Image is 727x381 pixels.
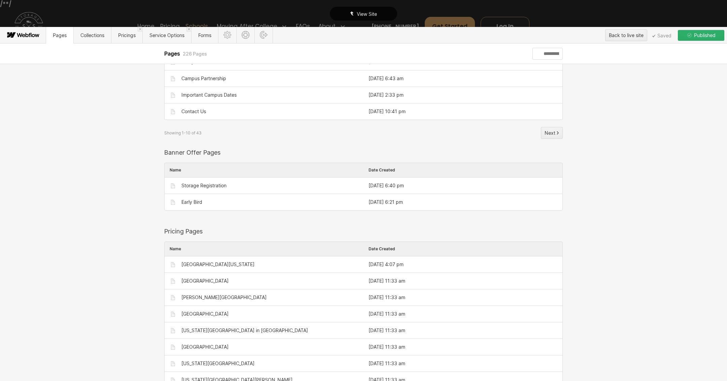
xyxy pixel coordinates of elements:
span: View Site [357,11,377,17]
div: [GEOGRAPHIC_DATA] [181,311,229,317]
div: Back to live site [609,30,644,40]
div: [DATE] 11:33 am [369,295,405,300]
span: Date Created [369,247,395,251]
div: [GEOGRAPHIC_DATA][US_STATE] [181,262,254,267]
span: Collections [80,32,104,38]
span: Pricings [118,32,136,38]
div: [PERSON_NAME][GEOGRAPHIC_DATA] [181,295,267,300]
span: Published [693,30,716,40]
div: Showing 1-10 of 43 [164,131,202,135]
div: [GEOGRAPHIC_DATA] [181,344,229,350]
div: [DATE] 2:33 pm [369,92,404,98]
div: [DATE] 6:21 pm [369,199,403,205]
div: Campus Partnership [181,76,226,81]
div: [GEOGRAPHIC_DATA] [181,278,229,284]
div: [DATE] 11:33 am [369,278,405,284]
div: Name [165,242,363,256]
div: [DATE] 11:33 am [369,328,405,333]
div: Name [165,163,363,177]
a: Close 'Pricings' tab [138,27,142,32]
div: [DATE] 4:07 pm [369,262,404,267]
div: Storage Registration [181,183,227,188]
div: [DATE] 11:33 am [369,344,405,350]
div: [US_STATE][GEOGRAPHIC_DATA] in [GEOGRAPHIC_DATA] [181,328,308,333]
div: [DATE] 11:33 am [369,361,405,366]
div: [DATE] 6:43 am [369,76,404,81]
div: Pricing Pages [164,228,563,235]
span: Pages [164,51,180,57]
div: Important Campus Dates [181,92,237,98]
span: Date Created [369,168,395,172]
div: [DATE] 10:41 pm [369,109,406,114]
span: Service Options [149,32,184,38]
span: Pages [53,32,67,38]
div: [DATE] 11:33 am [369,311,405,317]
span: Forms [198,32,211,38]
span: Saved [652,34,671,38]
div: Banner Offer Pages [164,149,563,156]
span: Next [545,128,555,138]
div: [DATE] 6:40 pm [369,183,404,188]
a: Close 'Service Options' tab [186,27,191,32]
div: [US_STATE][GEOGRAPHIC_DATA] [181,361,254,366]
div: Early Bird [181,199,202,205]
button: Next [541,127,563,139]
button: Back to live site [605,29,647,41]
button: Published [678,30,724,41]
span: 226 Pages [182,51,207,57]
div: Contact Us [181,109,206,114]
